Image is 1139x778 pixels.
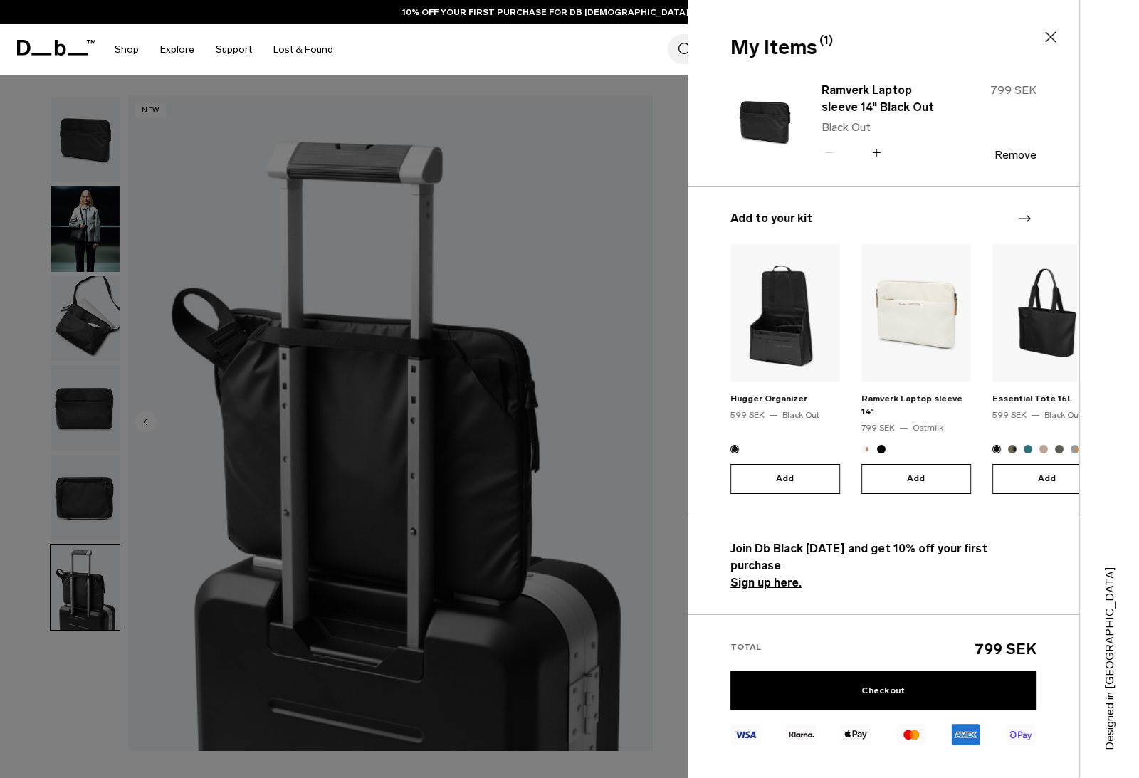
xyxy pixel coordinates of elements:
[992,244,1102,382] img: Essential Tote 16L Black Out
[730,445,739,453] button: Black Out
[819,32,833,49] span: (1)
[861,423,895,433] span: 799 SEK
[861,464,971,494] button: Add to Cart
[115,24,139,75] a: Shop
[730,642,761,652] span: Total
[1055,445,1064,453] button: Moss Green
[992,394,1072,404] a: Essential Tote 16L
[730,210,1036,227] h3: Add to your kit
[861,445,870,453] button: Oatmilk
[1071,445,1079,453] button: Sand Grey
[1039,445,1048,453] button: Fogbow Beige
[730,576,802,589] a: Sign up here.
[1024,445,1032,453] button: Midnight Teal
[730,540,1036,592] p: .
[730,542,987,572] strong: Join Db Black [DATE] and get 10% off your first purchase
[913,421,943,434] div: Oatmilk
[730,244,840,382] img: Hugger Organizer Black Out
[992,410,1027,420] span: 599 SEK
[730,33,1034,63] div: My Items
[861,394,962,416] a: Ramverk Laptop sleeve 14"
[822,119,947,136] p: Black Out
[1101,537,1118,750] p: Designed in [GEOGRAPHIC_DATA]
[1014,203,1034,234] div: Next slide
[861,244,971,382] img: Ramverk Laptop sleeve 14" Oatmilk
[994,149,1036,162] button: Remove
[730,464,840,494] button: Add to Cart
[822,82,947,116] a: Ramverk Laptop sleeve 14" Black Out
[992,464,1102,494] button: Add to Cart
[1008,445,1017,453] button: Forest Green
[730,394,807,404] a: Hugger Organizer
[730,410,765,420] span: 599 SEK
[730,671,1036,710] a: Checkout
[216,24,252,75] a: Support
[877,445,886,453] button: Black Out
[1044,409,1081,421] div: Black Out
[402,6,737,19] a: 10% OFF YOUR FIRST PURCHASE FOR DB [DEMOGRAPHIC_DATA] MEMBERS
[782,409,819,421] div: Black Out
[160,24,194,75] a: Explore
[273,24,333,75] a: Lost & Found
[992,445,1001,453] button: Black Out
[990,83,1036,97] span: 799 SEK
[104,24,344,75] nav: Main Navigation
[975,640,1036,658] span: 799 SEK
[730,80,799,164] img: Ramverk Laptop sleeve 14" Black Out - Black Out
